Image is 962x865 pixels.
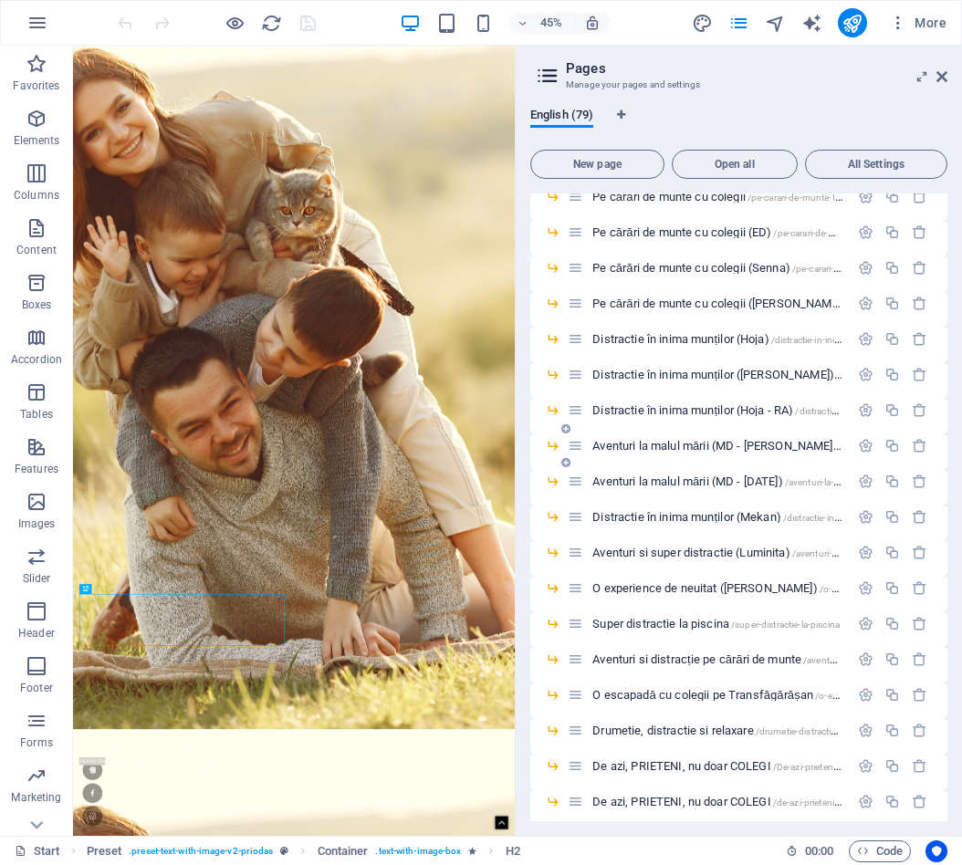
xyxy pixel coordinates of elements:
span: Distractie în inima munților (Hoja - RA) [592,403,925,417]
div: Settings [858,367,873,382]
div: Language Tabs [530,108,947,142]
div: Remove [912,402,927,418]
div: Duplicate [884,224,900,240]
button: 45% [509,12,574,34]
div: Duplicate [884,509,900,525]
div: Settings [858,474,873,489]
span: 00 00 [805,840,833,862]
span: /aventuri-la-malul-marii-md-[DATE] [785,477,928,487]
span: New page [539,159,656,170]
span: Click to open page [592,724,879,737]
button: Click here to leave preview mode and continue editing [224,12,246,34]
span: /distractie-in-inima-muntilor-MK [783,513,914,523]
div: Duplicate [884,723,900,738]
span: Click to open page [592,225,913,239]
span: Click to open page [592,474,927,488]
div: Duplicate [884,545,900,560]
div: Duplicate [884,794,900,809]
div: Settings [858,438,873,453]
div: Aventuri la malul mării (MD - [PERSON_NAME])/aventuri-la-malul-[PERSON_NAME] [587,440,849,452]
div: Distractie în inima munților (Mekan)/distractie-in-inima-muntilor-MK [587,511,849,523]
div: Duplicate [884,474,900,489]
span: /pe-carari-de-munte-cu-colegii-7C [773,228,913,238]
button: Code [849,840,911,862]
span: Open all [680,159,789,170]
p: Elements [14,133,60,148]
span: /o-experienta-de-neuitat [820,584,918,594]
span: Click to open page [592,261,938,275]
p: Images [18,516,56,531]
h6: Session time [786,840,834,862]
div: Settings [858,260,873,276]
div: Remove [912,580,927,596]
button: Open all [672,150,798,179]
p: Marketing [11,790,61,805]
div: Aventuri si distracție pe cărări de munte/aventuri-si-distractie-pe-carari-de-munte [587,653,849,665]
i: Publish [842,13,863,34]
span: Click to select. Double-click to edit [87,840,122,862]
div: Super distractie la piscina/super-distractie-la-piscina [587,618,849,630]
p: Slider [23,571,51,586]
div: Remove [912,474,927,489]
div: Remove [912,723,927,738]
div: Settings [858,224,873,240]
button: All Settings [805,150,947,179]
i: Element contains an animation [468,846,476,856]
div: Remove [912,331,927,347]
span: Click to open page [592,510,914,524]
button: text_generator [801,12,823,34]
div: Pe cărări de munte cu colegii ([PERSON_NAME]) [587,297,849,309]
i: Navigator [765,13,786,34]
i: Pages (Ctrl+Alt+S) [728,13,749,34]
div: Distractie în inima munților ([PERSON_NAME])/distractie-in-inima-muntilor-bark [587,369,849,380]
div: Duplicate [884,758,900,774]
span: /pe-carari-de-munte-ICHB [748,193,853,203]
div: Remove [912,438,927,453]
div: Settings [858,758,873,774]
p: Footer [20,681,53,695]
div: De azi, PRIETENI, nu doar COLEGI/de-azi-prieteni-nu-doar-colegi-ICHB-Liceu [587,796,849,808]
span: Code [857,840,903,862]
div: Duplicate [884,367,900,382]
span: More [889,14,946,32]
p: Boxes [22,297,52,312]
span: Click to open page [592,581,918,595]
a: Click to cancel selection. Double-click to open Pages [15,840,60,862]
div: Duplicate [884,402,900,418]
div: Duplicate [884,580,900,596]
span: Click to select. Double-click to edit [506,840,520,862]
p: Accordion [11,352,62,367]
div: Settings [858,687,873,703]
h2: Pages [566,60,947,77]
div: Remove [912,296,927,311]
div: Distractie în inima munților (Hoja)/distractie-in-inima-muntilor-HJ [587,333,849,345]
div: Duplicate [884,260,900,276]
h6: 45% [537,12,566,34]
div: Settings [858,189,873,204]
span: /de-azi-prieteni-nu-doar-colegi-ICHB-Liceu [773,797,946,808]
div: Settings [858,402,873,418]
div: O escapadă cu colegii pe Transfăgărășan/o-escapada-cu-colegii-pe-transfagarasan [587,689,849,701]
div: Duplicate [884,651,900,667]
div: Aventuri si super distractie (Luminita)/aventuri-si-super-distractie [587,547,849,558]
p: Header [18,626,55,641]
p: Content [16,243,57,257]
button: navigator [765,12,787,34]
div: Settings [858,545,873,560]
i: This element is a customizable preset [280,846,288,856]
button: New page [530,150,664,179]
span: /distractie-in-inima-muntilor-HJ [771,335,900,345]
p: Columns [14,188,59,203]
span: Click to open page [592,546,904,559]
button: Usercentrics [925,840,947,862]
div: Remove [912,260,927,276]
span: . text-with-image-box [375,840,461,862]
div: Duplicate [884,189,900,204]
div: Remove [912,545,927,560]
div: Remove [912,189,927,204]
span: /super-distractie-la-piscina [731,620,840,630]
i: AI Writer [801,13,822,34]
div: Settings [858,651,873,667]
div: Duplicate [884,687,900,703]
nav: breadcrumb [87,840,520,862]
